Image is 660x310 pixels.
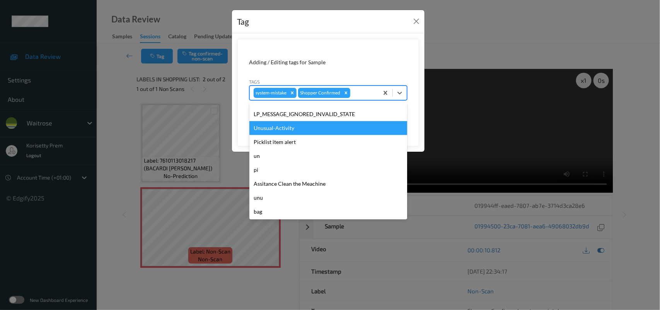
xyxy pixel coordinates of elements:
div: system-mistake [254,88,288,98]
div: Picklist item alert [249,135,407,149]
div: Remove Shopper Confirmed [342,88,350,98]
label: Tags [249,78,260,85]
div: Unusual-Activity [249,121,407,135]
div: Assitance Clean the Meachine [249,177,407,191]
div: bag [249,205,407,219]
div: Adding / Editing tags for Sample [249,58,407,66]
div: unu [249,191,407,205]
div: Tag [237,15,249,28]
div: Shopper Confirmed [298,88,342,98]
div: un [249,149,407,163]
button: Close [411,16,422,27]
div: Remove system-mistake [288,88,297,98]
div: LP_MESSAGE_IGNORED_INVALID_STATE [249,107,407,121]
div: pi [249,163,407,177]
